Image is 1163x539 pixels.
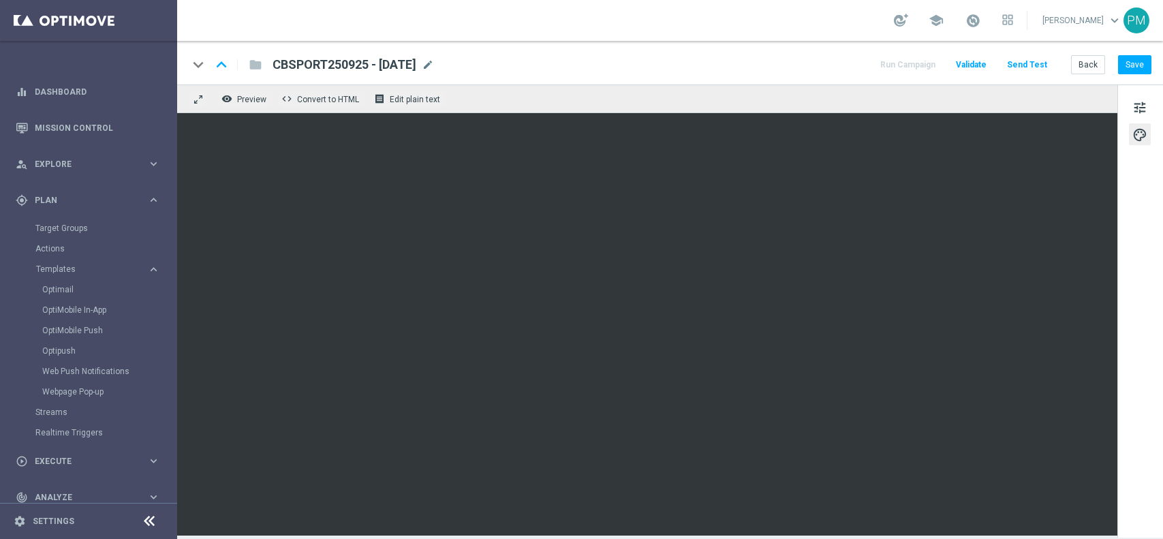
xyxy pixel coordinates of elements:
i: keyboard_arrow_right [147,263,160,276]
button: gps_fixed Plan keyboard_arrow_right [15,195,161,206]
div: Actions [35,238,176,259]
span: Plan [35,196,147,204]
div: Templates [35,259,176,402]
div: Dashboard [16,74,160,110]
button: play_circle_outline Execute keyboard_arrow_right [15,456,161,467]
a: Mission Control [35,110,160,146]
i: person_search [16,158,28,170]
i: equalizer [16,86,28,98]
div: Optimail [42,279,176,300]
span: Convert to HTML [297,95,359,104]
i: keyboard_arrow_right [147,157,160,170]
button: remove_red_eye Preview [218,90,273,108]
span: Execute [35,457,147,465]
span: Validate [956,60,987,70]
a: Webpage Pop-up [42,386,142,397]
div: Execute [16,455,147,467]
button: Mission Control [15,123,161,134]
a: Realtime Triggers [35,427,142,438]
span: palette [1132,126,1147,144]
div: OptiMobile In-App [42,300,176,320]
div: OptiMobile Push [42,320,176,341]
button: tune [1129,96,1151,118]
a: OptiMobile Push [42,325,142,336]
i: keyboard_arrow_right [147,491,160,504]
button: palette [1129,123,1151,145]
button: Send Test [1005,56,1049,74]
button: Back [1071,55,1105,74]
a: Dashboard [35,74,160,110]
span: Preview [237,95,266,104]
span: Templates [36,265,134,273]
div: Webpage Pop-up [42,382,176,402]
button: track_changes Analyze keyboard_arrow_right [15,492,161,503]
span: tune [1132,99,1147,117]
div: Realtime Triggers [35,422,176,443]
a: Optimail [42,284,142,295]
span: mode_edit [422,59,434,71]
a: Optipush [42,345,142,356]
span: school [929,13,944,28]
span: CBSPORT250925 - 2025-09-25 [273,57,416,73]
a: Web Push Notifications [42,366,142,377]
span: Analyze [35,493,147,502]
i: keyboard_arrow_up [211,55,232,75]
button: Validate [954,56,989,74]
i: receipt [374,93,385,104]
a: [PERSON_NAME]keyboard_arrow_down [1041,10,1123,31]
button: Templates keyboard_arrow_right [35,264,161,275]
button: equalizer Dashboard [15,87,161,97]
i: gps_fixed [16,194,28,206]
a: Settings [33,517,74,525]
span: keyboard_arrow_down [1107,13,1122,28]
span: code [281,93,292,104]
a: Target Groups [35,223,142,234]
i: track_changes [16,491,28,504]
i: play_circle_outline [16,455,28,467]
div: Analyze [16,491,147,504]
i: settings [14,515,26,527]
a: Streams [35,407,142,418]
i: keyboard_arrow_right [147,455,160,467]
div: Explore [16,158,147,170]
div: Web Push Notifications [42,361,176,382]
div: Target Groups [35,218,176,238]
i: remove_red_eye [221,93,232,104]
i: keyboard_arrow_right [147,194,160,206]
span: Edit plain text [390,95,440,104]
a: OptiMobile In-App [42,305,142,315]
button: person_search Explore keyboard_arrow_right [15,159,161,170]
div: Templates [36,265,147,273]
div: Optipush [42,341,176,361]
div: Plan [16,194,147,206]
div: Mission Control [16,110,160,146]
button: code Convert to HTML [278,90,365,108]
button: Save [1118,55,1151,74]
a: Actions [35,243,142,254]
div: Streams [35,402,176,422]
div: PM [1123,7,1149,33]
button: receipt Edit plain text [371,90,446,108]
span: Explore [35,160,147,168]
